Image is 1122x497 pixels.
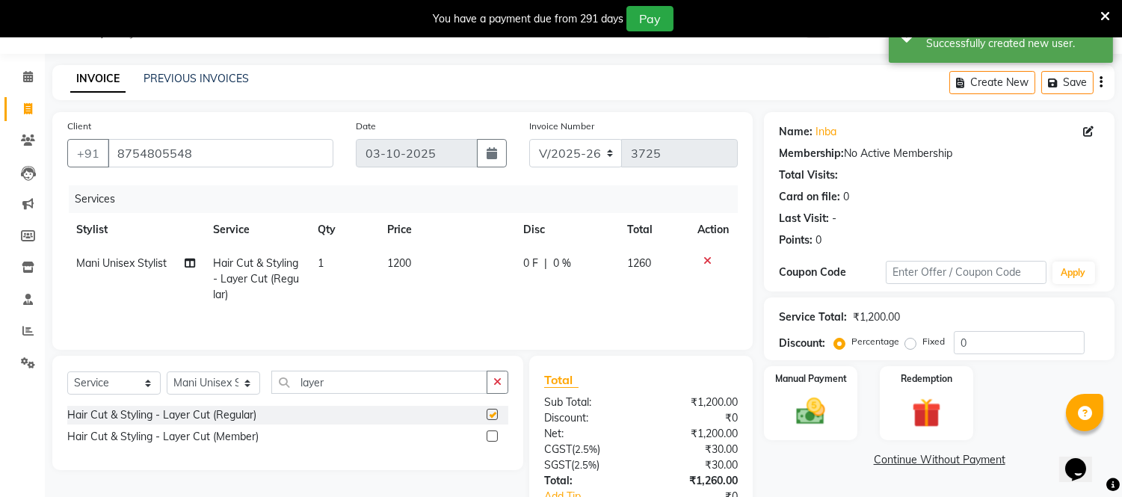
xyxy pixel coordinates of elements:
label: Manual Payment [775,372,847,386]
div: Services [69,185,749,213]
div: Membership: [779,146,844,161]
th: Stylist [67,213,204,247]
th: Action [688,213,738,247]
span: SGST [544,458,571,472]
div: No Active Membership [779,146,1100,161]
div: Hair Cut & Styling - Layer Cut (Member) [67,429,259,445]
span: Hair Cut & Styling - Layer Cut (Regular) [213,256,299,301]
div: Name: [779,124,813,140]
label: Redemption [901,372,952,386]
img: _gift.svg [903,395,950,431]
button: +91 [67,139,109,167]
button: Save [1041,71,1094,94]
span: 0 F [523,256,538,271]
label: Client [67,120,91,133]
div: 0 [843,189,849,205]
input: Enter Offer / Coupon Code [886,261,1046,284]
label: Fixed [922,335,945,348]
div: ₹30.00 [641,457,750,473]
div: ( ) [533,457,641,473]
span: 1 [318,256,324,270]
a: INVOICE [70,66,126,93]
div: Successfully created new user. [926,36,1102,52]
div: Points: [779,232,813,248]
div: Total Visits: [779,167,838,183]
button: Create New [949,71,1035,94]
div: Discount: [533,410,641,426]
div: Coupon Code [779,265,886,280]
button: Pay [626,6,673,31]
span: 1200 [387,256,411,270]
th: Service [204,213,309,247]
th: Total [618,213,689,247]
div: ₹1,200.00 [641,426,750,442]
div: ( ) [533,442,641,457]
div: You have a payment due from 291 days [433,11,623,27]
div: Hair Cut & Styling - Layer Cut (Regular) [67,407,256,423]
div: Card on file: [779,189,840,205]
span: | [544,256,547,271]
div: Discount: [779,336,825,351]
a: PREVIOUS INVOICES [144,72,249,85]
div: ₹1,260.00 [641,473,750,489]
span: 0 % [553,256,571,271]
label: Date [356,120,376,133]
img: _cash.svg [787,395,834,428]
th: Disc [514,213,618,247]
div: ₹0 [641,410,750,426]
input: Search by Name/Mobile/Email/Code [108,139,333,167]
span: 2.5% [575,443,597,455]
div: - [832,211,836,226]
div: Total: [533,473,641,489]
button: Apply [1052,262,1095,284]
div: Sub Total: [533,395,641,410]
th: Qty [309,213,378,247]
span: CGST [544,442,572,456]
div: ₹30.00 [641,442,750,457]
span: Total [544,372,579,388]
th: Price [378,213,514,247]
input: Search or Scan [271,371,487,394]
span: 2.5% [574,459,597,471]
div: ₹1,200.00 [853,309,900,325]
div: 0 [816,232,822,248]
a: Continue Without Payment [767,452,1112,468]
label: Percentage [851,335,899,348]
div: ₹1,200.00 [641,395,750,410]
div: Last Visit: [779,211,829,226]
span: 1260 [627,256,651,270]
div: Net: [533,426,641,442]
div: Service Total: [779,309,847,325]
a: Inba [816,124,836,140]
label: Invoice Number [529,120,594,133]
span: Mani Unisex Stylist [76,256,167,270]
iframe: chat widget [1059,437,1107,482]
